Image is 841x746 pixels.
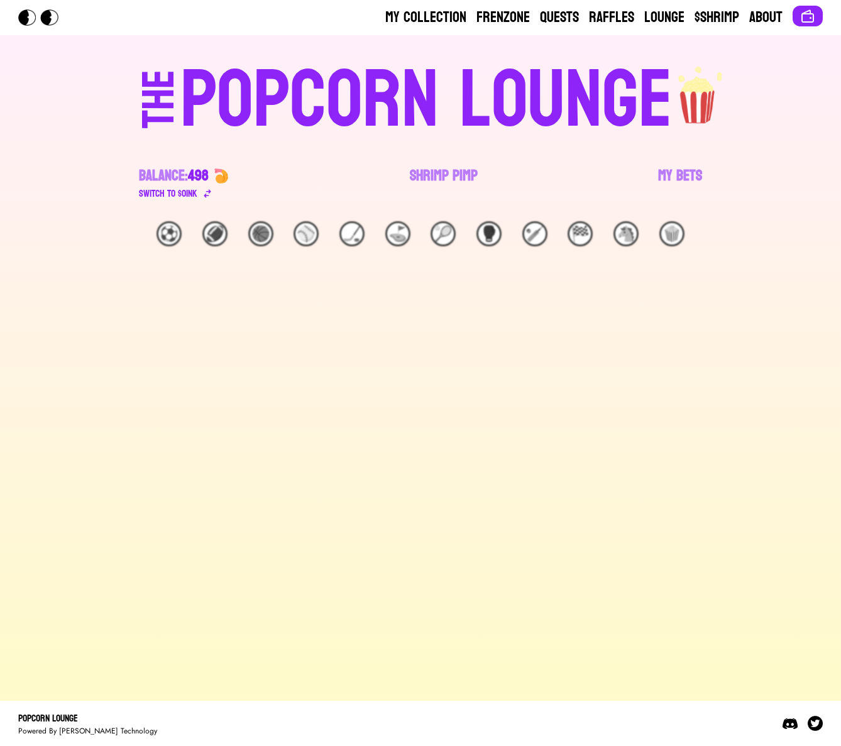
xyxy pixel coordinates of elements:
[695,8,739,28] a: $Shrimp
[540,8,579,28] a: Quests
[33,55,808,141] a: THEPOPCORN LOUNGEpopcorn
[673,55,724,126] img: popcorn
[522,221,547,246] div: 🏏
[658,166,702,201] a: My Bets
[644,8,684,28] a: Lounge
[180,60,673,141] div: POPCORN LOUNGE
[18,726,157,736] div: Powered By [PERSON_NAME] Technology
[188,162,209,189] span: 498
[613,221,639,246] div: 🐴
[431,221,456,246] div: 🎾
[808,716,823,731] img: Twitter
[294,221,319,246] div: ⚾️
[136,70,182,153] div: THE
[476,8,530,28] a: Frenzone
[385,8,466,28] a: My Collection
[202,221,228,246] div: 🏈
[139,186,197,201] div: Switch to $ OINK
[248,221,273,246] div: 🏀
[476,221,502,246] div: 🥊
[800,9,815,24] img: Connect wallet
[385,221,410,246] div: ⛳️
[568,221,593,246] div: 🏁
[339,221,365,246] div: 🏒
[749,8,783,28] a: About
[139,166,209,186] div: Balance:
[783,716,798,731] img: Discord
[157,221,182,246] div: ⚽️
[214,168,229,184] img: 🍤
[18,711,157,726] div: Popcorn Lounge
[18,9,69,26] img: Popcorn
[589,8,634,28] a: Raffles
[410,166,478,201] a: Shrimp Pimp
[659,221,684,246] div: 🍿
